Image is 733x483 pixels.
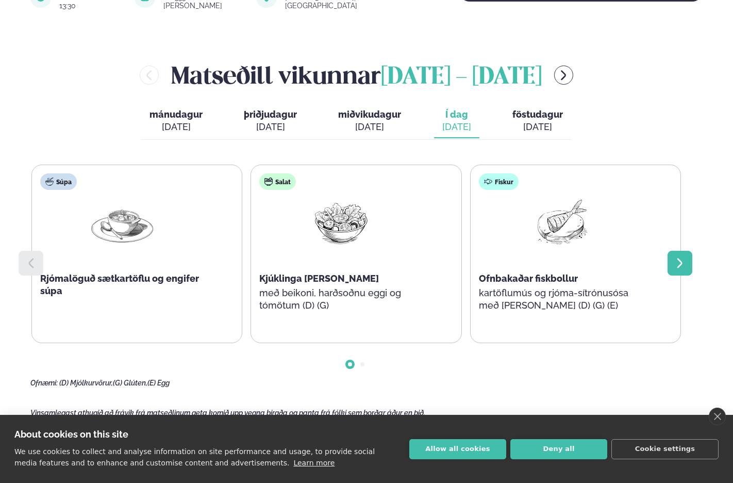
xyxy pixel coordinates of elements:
button: mánudagur [DATE] [141,104,211,138]
button: Deny all [510,439,607,459]
img: soup.svg [45,178,54,186]
span: Go to slide 1 [348,362,352,366]
button: Cookie settings [611,439,719,459]
button: þriðjudagur [DATE] [236,104,305,138]
a: close [709,408,726,425]
div: [DATE] [338,121,401,133]
span: Go to slide 2 [360,362,364,366]
button: Í dag [DATE] [434,104,479,138]
span: Ofnbakaðar fiskbollur [479,273,578,284]
span: Ofnæmi: [30,379,58,387]
a: Learn more [293,459,335,467]
div: Súpa [40,173,77,190]
img: Fish.png [528,198,594,246]
p: We use cookies to collect and analyse information on site performance and usage, to provide socia... [14,447,375,467]
span: mánudagur [149,109,203,120]
span: (D) Mjólkurvörur, [59,379,113,387]
img: Soup.png [89,198,155,246]
span: (G) Glúten, [113,379,147,387]
button: miðvikudagur [DATE] [330,104,409,138]
p: kartöflumús og rjóma-sítrónusósa með [PERSON_NAME] (D) (G) (E) [479,287,643,312]
span: föstudagur [512,109,563,120]
button: föstudagur [DATE] [504,104,571,138]
div: [DATE] [512,121,563,133]
div: [DATE] [244,121,297,133]
button: Allow all cookies [409,439,506,459]
span: Rjómalöguð sætkartöflu og engifer súpa [40,273,199,296]
span: Vinsamlegast athugið að frávik frá matseðlinum geta komið upp vegna birgða og panta frá fólki sem... [30,409,425,417]
img: fish.svg [484,178,492,186]
img: Salad.png [308,198,374,246]
span: miðvikudagur [338,109,401,120]
div: [DATE] [149,121,203,133]
span: Kjúklinga [PERSON_NAME] [259,273,379,284]
span: Í dag [442,108,471,121]
button: menu-btn-left [140,66,159,85]
p: með beikoni, harðsoðnu eggi og tómötum (D) (G) [259,287,423,312]
img: salad.svg [264,178,273,186]
div: [DATE] [442,121,471,133]
div: Fiskur [479,173,519,190]
span: [DATE] - [DATE] [381,66,542,89]
strong: About cookies on this site [14,429,128,440]
button: menu-btn-right [554,66,573,85]
span: þriðjudagur [244,109,297,120]
div: Salat [259,173,296,190]
span: (E) Egg [147,379,170,387]
h2: Matseðill vikunnar [171,58,542,92]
